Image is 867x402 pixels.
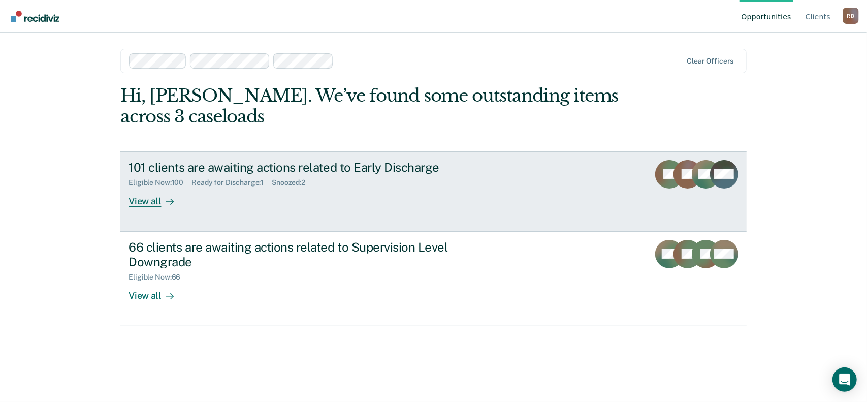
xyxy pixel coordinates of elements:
[129,282,185,301] div: View all
[120,232,746,326] a: 66 clients are awaiting actions related to Supervision Level DowngradeEligible Now:66View all
[129,178,191,187] div: Eligible Now : 100
[120,151,746,232] a: 101 clients are awaiting actions related to Early DischargeEligible Now:100Ready for Discharge:1S...
[843,8,859,24] button: Profile dropdown button
[129,160,485,175] div: 101 clients are awaiting actions related to Early Discharge
[191,178,272,187] div: Ready for Discharge : 1
[11,11,59,22] img: Recidiviz
[129,187,185,207] div: View all
[129,240,485,269] div: 66 clients are awaiting actions related to Supervision Level Downgrade
[120,85,621,127] div: Hi, [PERSON_NAME]. We’ve found some outstanding items across 3 caseloads
[843,8,859,24] div: R B
[129,273,188,282] div: Eligible Now : 66
[832,367,857,392] div: Open Intercom Messenger
[272,178,313,187] div: Snoozed : 2
[687,57,734,66] div: Clear officers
